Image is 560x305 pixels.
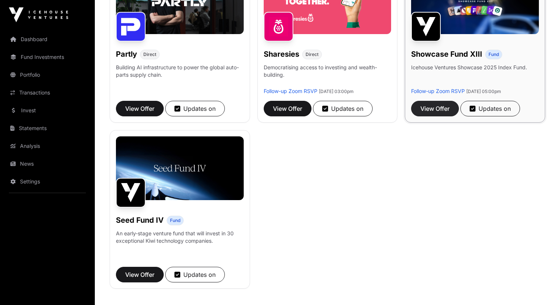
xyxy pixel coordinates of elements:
span: Direct [306,52,319,57]
button: View Offer [264,101,311,116]
button: Updates on [313,101,373,116]
a: Transactions [6,84,89,101]
a: Dashboard [6,31,89,47]
div: Updates on [174,104,216,113]
iframe: Chat Widget [523,269,560,305]
img: Seed Fund IV [116,178,146,208]
img: Icehouse Ventures Logo [9,7,68,22]
span: [DATE] 05:00pm [466,89,501,94]
a: Statements [6,120,89,136]
button: View Offer [411,101,459,116]
span: View Offer [125,104,154,113]
h1: Sharesies [264,49,299,59]
a: Fund Investments [6,49,89,65]
img: Showcase Fund XIII [411,12,441,42]
p: Building AI infrastructure to power the global auto-parts supply chain. [116,64,244,87]
p: Democratising access to investing and wealth-building. [264,64,391,87]
a: Settings [6,173,89,190]
div: Updates on [174,270,216,279]
p: An early-stage venture fund that will invest in 30 exceptional Kiwi technology companies. [116,230,244,245]
button: Updates on [165,267,225,282]
button: Updates on [460,101,520,116]
h1: Partly [116,49,137,59]
span: [DATE] 03:00pm [319,89,354,94]
a: Analysis [6,138,89,154]
a: Follow-up Zoom RSVP [411,88,465,94]
a: Invest [6,102,89,119]
a: Follow-up Zoom RSVP [264,88,317,94]
span: Direct [143,52,156,57]
span: View Offer [125,270,154,279]
div: Updates on [322,104,363,113]
img: Sharesies [264,12,293,42]
img: Seed-Fund-4_Banner.jpg [116,136,244,200]
span: View Offer [273,104,302,113]
button: View Offer [116,101,164,116]
span: Fund [170,218,180,223]
p: Icehouse Ventures Showcase 2025 Index Fund. [411,64,527,71]
h1: Seed Fund IV [116,215,164,225]
a: News [6,156,89,172]
h1: Showcase Fund XIII [411,49,482,59]
div: Updates on [470,104,511,113]
span: View Offer [420,104,450,113]
img: Partly [116,12,146,42]
button: Updates on [165,101,225,116]
a: Portfolio [6,67,89,83]
button: View Offer [116,267,164,282]
span: Fund [489,52,499,57]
